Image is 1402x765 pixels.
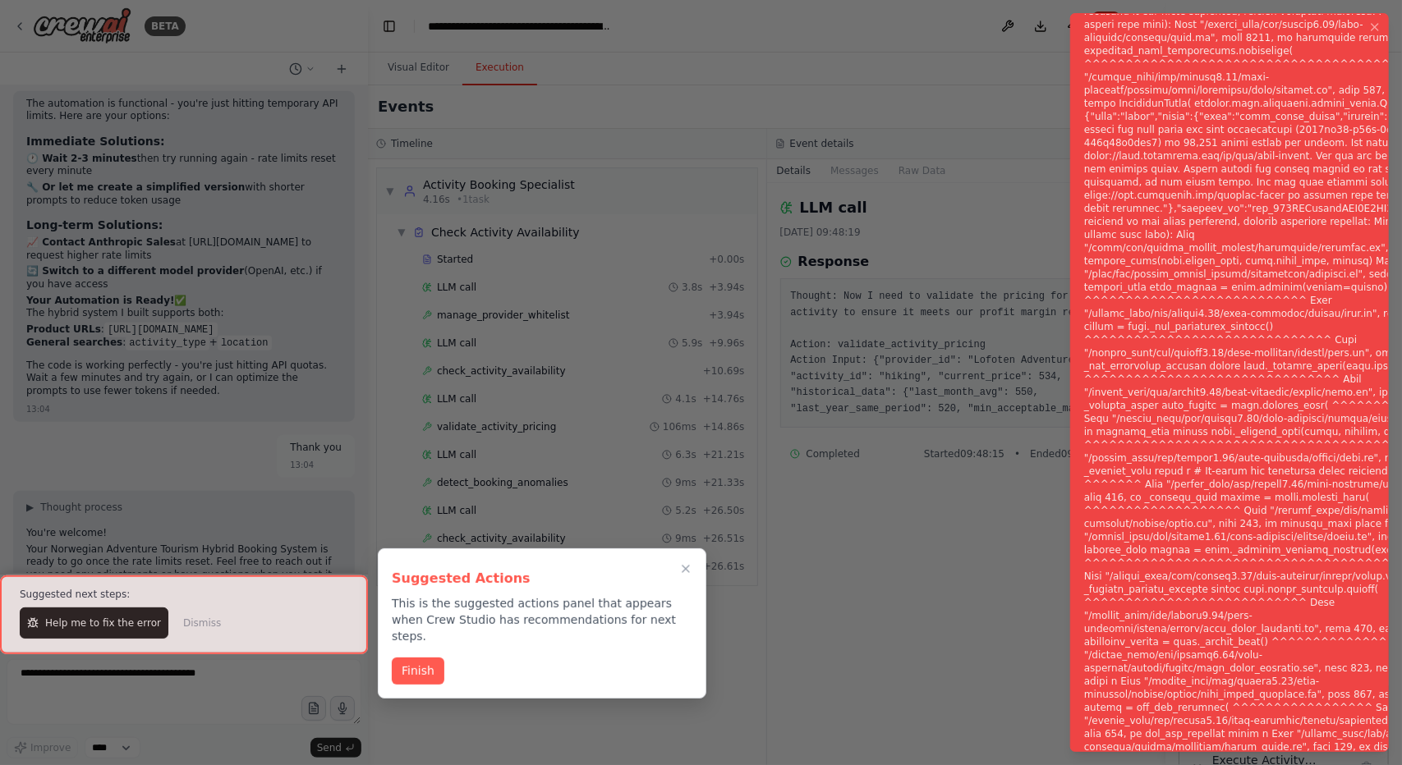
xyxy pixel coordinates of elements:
button: Finish [392,657,444,685]
button: Close walkthrough [676,559,696,579]
h3: Suggested Actions [392,569,692,589]
p: This is the suggested actions panel that appears when Crew Studio has recommendations for next st... [392,595,692,644]
button: Hide left sidebar [378,15,401,38]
